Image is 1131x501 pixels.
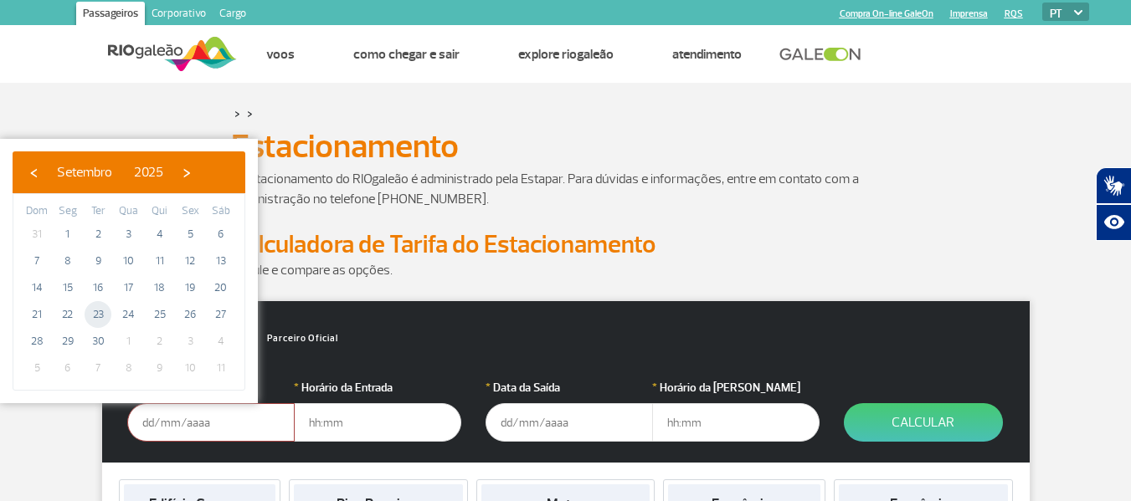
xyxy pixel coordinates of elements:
[23,355,50,381] span: 5
[54,274,81,301] span: 15
[231,229,901,260] h2: Calculadora de Tarifa do Estacionamento
[46,160,123,185] button: Setembro
[127,403,295,442] input: dd/mm/aaaa
[116,328,142,355] span: 1
[208,274,234,301] span: 20
[247,104,253,123] a: >
[54,355,81,381] span: 6
[147,328,173,355] span: 2
[134,164,163,181] span: 2025
[116,274,142,301] span: 17
[175,202,206,221] th: weekday
[353,46,460,63] a: Como chegar e sair
[672,46,742,63] a: Atendimento
[83,202,114,221] th: weekday
[147,248,173,274] span: 11
[844,403,1003,442] button: Calcular
[177,221,203,248] span: 5
[114,202,145,221] th: weekday
[85,328,111,355] span: 30
[518,46,614,63] a: Explore RIOgaleão
[54,221,81,248] span: 1
[177,248,203,274] span: 12
[213,2,253,28] a: Cargo
[294,379,461,396] label: Horário da Entrada
[23,328,50,355] span: 28
[231,260,901,280] p: Simule e compare as opções.
[1096,167,1131,241] div: Plugin de acessibilidade da Hand Talk.
[144,202,175,221] th: weekday
[174,160,199,185] button: ›
[208,248,234,274] span: 13
[205,202,236,221] th: weekday
[840,8,933,19] a: Compra On-line GaleOn
[147,274,173,301] span: 18
[23,248,50,274] span: 7
[85,355,111,381] span: 7
[486,403,653,442] input: dd/mm/aaaa
[54,248,81,274] span: 8
[234,104,240,123] a: >
[116,355,142,381] span: 8
[147,301,173,328] span: 25
[231,169,901,209] p: O estacionamento do RIOgaleão é administrado pela Estapar. Para dúvidas e informações, entre em c...
[1096,167,1131,204] button: Abrir tradutor de língua de sinais.
[85,274,111,301] span: 16
[1096,204,1131,241] button: Abrir recursos assistivos.
[1005,8,1023,19] a: RQS
[145,2,213,28] a: Corporativo
[294,403,461,442] input: hh:mm
[116,301,142,328] span: 24
[950,8,988,19] a: Imprensa
[266,46,295,63] a: Voos
[23,301,50,328] span: 21
[116,221,142,248] span: 3
[23,274,50,301] span: 14
[85,248,111,274] span: 9
[54,301,81,328] span: 22
[208,355,234,381] span: 11
[123,160,174,185] button: 2025
[177,328,203,355] span: 3
[177,355,203,381] span: 10
[252,334,338,343] span: Parceiro Oficial
[177,274,203,301] span: 19
[21,160,46,185] button: ‹
[147,221,173,248] span: 4
[208,328,234,355] span: 4
[76,2,145,28] a: Passageiros
[116,248,142,274] span: 10
[208,221,234,248] span: 6
[53,202,84,221] th: weekday
[486,379,653,396] label: Data da Saída
[22,202,53,221] th: weekday
[652,403,820,442] input: hh:mm
[85,301,111,328] span: 23
[147,355,173,381] span: 9
[23,221,50,248] span: 31
[208,301,234,328] span: 27
[21,161,199,178] bs-datepicker-navigation-view: ​ ​ ​
[652,379,820,396] label: Horário da [PERSON_NAME]
[54,328,81,355] span: 29
[57,164,112,181] span: Setembro
[85,221,111,248] span: 2
[231,132,901,161] h1: Estacionamento
[177,301,203,328] span: 26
